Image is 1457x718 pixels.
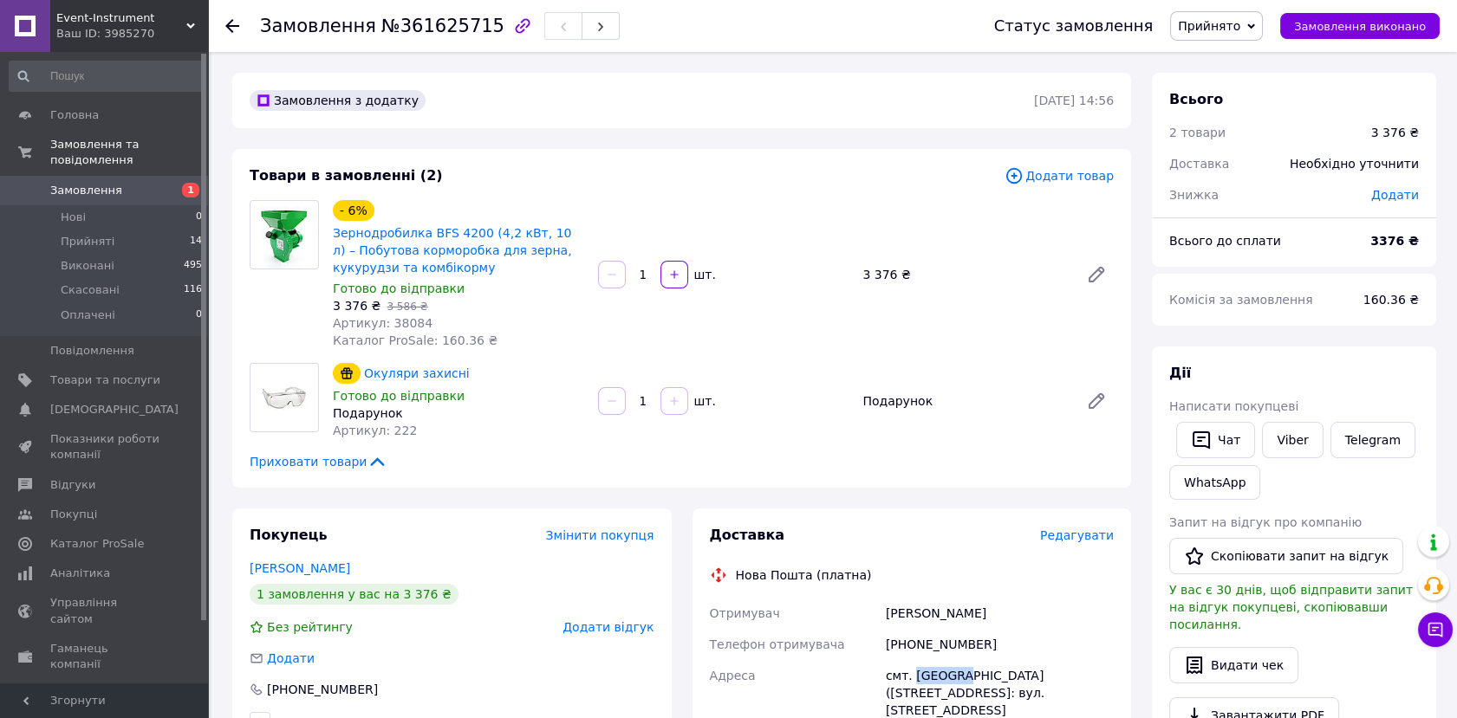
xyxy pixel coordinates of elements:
[250,364,318,431] img: Окуляри захисні
[1363,293,1419,307] span: 160.36 ₴
[1169,293,1313,307] span: Комісія за замовлення
[333,389,465,403] span: Готово до відправки
[333,299,381,313] span: 3 376 ₴
[1169,583,1413,631] span: У вас є 30 днів, щоб відправити запит на відгук покупцеві, скопіювавши посилання.
[250,584,459,605] div: 1 замовлення у вас на 3 376 ₴
[1079,257,1114,292] a: Редагувати
[50,372,160,388] span: Товари та послуги
[50,402,179,417] span: [DEMOGRAPHIC_DATA]
[1294,20,1426,33] span: Замовлення виконано
[882,598,1117,629] div: [PERSON_NAME]
[56,10,186,26] span: Event-Instrument
[1169,126,1226,139] span: 2 товари
[61,210,86,225] span: Нові
[1169,515,1362,529] span: Запит на відгук про компанію
[855,389,1072,413] div: Подарунок
[50,477,95,493] span: Відгуки
[61,234,114,249] span: Прийняті
[50,107,99,123] span: Головна
[250,90,426,111] div: Замовлення з додатку
[50,431,160,462] span: Показники роботи компанії
[1178,19,1240,33] span: Прийнято
[1169,365,1191,381] span: Дії
[265,681,380,698] div: [PHONE_NUMBER]
[1371,124,1419,141] div: 3 376 ₴
[563,620,654,634] span: Додати відгук
[50,507,97,522] span: Покупці
[1370,234,1419,248] b: 3376 ₴
[994,17,1154,35] div: Статус замовлення
[333,316,433,330] span: Артикул: 38084
[1169,157,1229,171] span: Доставка
[250,561,350,575] a: [PERSON_NAME]
[690,266,718,283] div: шт.
[196,307,202,323] span: 0
[184,282,202,298] span: 116
[61,282,120,298] span: Скасовані
[61,258,114,274] span: Виконані
[1176,422,1255,458] button: Чат
[250,453,387,470] span: Приховати товари
[196,210,202,225] span: 0
[882,629,1117,660] div: [PHONE_NUMBER]
[333,226,572,275] a: Зернодробилка BFS 4200 (4,2 кВт, 10 л) – Побутова корморобка для зерна, кукурудзи та комбікорму
[333,281,465,295] span: Готово до відправки
[855,262,1072,287] div: 3 376 ₴
[710,606,780,620] span: Отримувач
[250,527,328,543] span: Покупець
[267,651,315,665] span: Додати
[184,258,202,274] span: 495
[1169,188,1219,202] span: Знижка
[50,641,160,672] span: Гаманець компанії
[250,201,318,268] img: Зернодробилка BFS 4200 (4,2 кВт, 10 л) – Побутова корморобка для зерна, кукурудзи та комбікорму
[1169,91,1223,107] span: Всього
[333,200,374,221] div: - 6%
[56,26,208,42] div: Ваш ID: 3985270
[1169,399,1298,413] span: Написати покупцеві
[1371,188,1419,202] span: Додати
[250,167,443,184] span: Товари в замовленні (2)
[267,620,353,634] span: Без рейтингу
[1262,422,1323,458] a: Viber
[710,637,845,651] span: Телефон отримувача
[333,424,417,437] span: Артикул: 222
[61,307,115,323] span: Оплачені
[333,333,498,347] span: Каталог ProSale: 160.36 ₴
[1169,647,1298,683] button: Видати чек
[1005,166,1114,185] span: Додати товар
[690,392,718,410] div: шт.
[546,528,654,542] span: Змінити покупця
[1034,94,1114,107] time: [DATE] 14:56
[387,301,427,313] span: 3 586 ₴
[1169,465,1260,500] a: WhatsApp
[182,183,199,197] span: 1
[9,61,204,92] input: Пошук
[1169,234,1281,248] span: Всього до сплати
[1169,538,1403,574] button: Скопіювати запит на відгук
[1418,612,1453,647] button: Чат з покупцем
[333,404,584,422] div: Подарунок
[710,527,785,543] span: Доставка
[50,536,144,552] span: Каталог ProSale
[1079,384,1114,418] a: Редагувати
[190,234,202,249] span: 14
[50,137,208,168] span: Замовлення та повідомлення
[1280,13,1440,39] button: Замовлення виконано
[50,566,110,581] span: Аналітика
[364,366,470,380] a: Окуляри захисні
[732,566,876,584] div: Нова Пошта (платна)
[260,16,376,36] span: Замовлення
[1330,422,1415,458] a: Telegram
[381,16,504,36] span: №361625715
[1040,528,1114,542] span: Редагувати
[1279,145,1429,183] div: Необхідно уточнити
[50,183,122,198] span: Замовлення
[710,669,756,682] span: Адреса
[225,17,239,35] div: Повернутися назад
[50,595,160,626] span: Управління сайтом
[50,343,134,359] span: Повідомлення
